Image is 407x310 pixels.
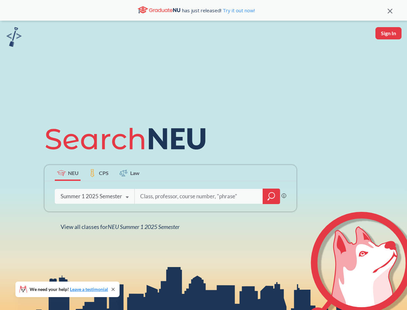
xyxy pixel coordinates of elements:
[375,27,402,39] button: Sign In
[61,223,179,230] span: View all classes for
[99,169,109,177] span: CPS
[267,192,275,201] svg: magnifying glass
[6,27,22,49] a: sandbox logo
[263,189,280,204] div: magnifying glass
[221,7,255,14] a: Try it out now!
[130,169,140,177] span: Law
[30,287,108,292] span: We need your help!
[182,7,255,14] span: has just released!
[108,223,179,230] span: NEU Summer 1 2025 Semester
[61,193,122,200] div: Summer 1 2025 Semester
[70,286,108,292] a: Leave a testimonial
[6,27,22,47] img: sandbox logo
[140,190,258,203] input: Class, professor, course number, "phrase"
[68,169,79,177] span: NEU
